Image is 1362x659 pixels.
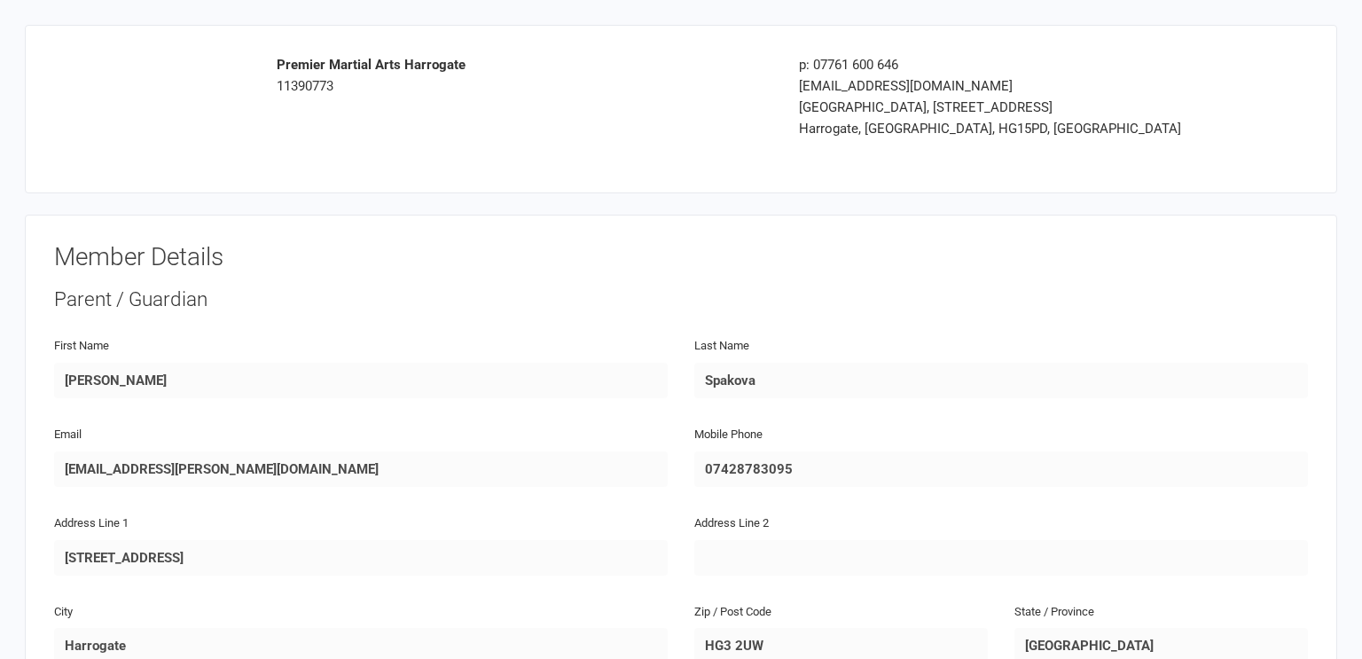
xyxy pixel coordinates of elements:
label: State / Province [1014,603,1094,622]
label: Zip / Post Code [694,603,771,622]
div: Parent / Guardian [54,286,1308,314]
strong: Premier Martial Arts Harrogate [277,57,466,73]
label: Email [54,426,82,444]
label: City [54,603,73,622]
h3: Member Details [54,244,1308,271]
label: Last Name [694,337,749,356]
label: Address Line 1 [54,514,129,533]
label: First Name [54,337,109,356]
div: [GEOGRAPHIC_DATA], [STREET_ADDRESS] [799,97,1190,118]
div: [EMAIL_ADDRESS][DOMAIN_NAME] [799,75,1190,97]
div: Harrogate, [GEOGRAPHIC_DATA], HG15PD, [GEOGRAPHIC_DATA] [799,118,1190,139]
label: Address Line 2 [694,514,769,533]
div: p: 07761 600 646 [799,54,1190,75]
div: 11390773 [277,54,772,97]
label: Mobile Phone [694,426,763,444]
